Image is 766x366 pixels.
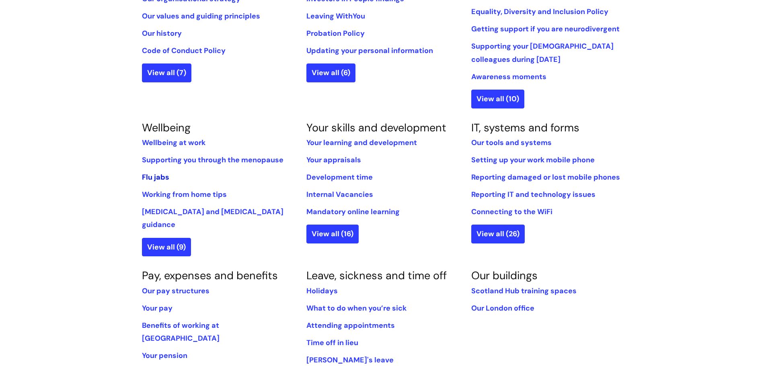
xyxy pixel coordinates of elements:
[306,303,407,313] a: What to do when you’re sick
[306,63,355,82] a: View all (6)
[142,46,226,55] a: Code of Conduct Policy
[142,207,283,229] a: [MEDICAL_DATA] and [MEDICAL_DATA] guidance
[471,286,577,296] a: Scotland Hub training spaces
[142,286,209,296] a: Our pay structures
[306,338,358,348] a: Time off in lieu
[306,207,400,217] a: Mandatory online learning
[306,172,373,182] a: Development time
[306,268,447,282] a: Leave, sickness and time off
[471,7,608,16] a: Equality, Diversity and Inclusion Policy
[471,24,620,34] a: Getting support if you are neurodivergent
[142,11,260,21] a: Our values and guiding principles
[142,190,227,199] a: Working from home tips
[142,303,173,313] a: Your pay
[142,155,283,165] a: Supporting you through the menopause
[306,155,361,165] a: Your appraisals
[306,138,417,147] a: Your learning and development
[471,90,524,108] a: View all (10)
[142,29,182,38] a: Our history
[471,138,552,147] a: Our tools and systems
[306,121,446,135] a: Your skills and development
[471,225,525,243] a: View all (26)
[471,268,538,282] a: Our buildings
[471,207,552,217] a: Connecting to the WiFi
[306,355,394,365] a: [PERSON_NAME]'s leave
[142,238,191,256] a: View all (9)
[142,121,191,135] a: Wellbeing
[471,41,614,64] a: Supporting your [DEMOGRAPHIC_DATA] colleagues during [DATE]
[306,225,359,243] a: View all (16)
[142,138,205,147] a: Wellbeing at work
[471,190,596,199] a: Reporting IT and technology issues
[471,121,579,135] a: IT, systems and forms
[306,46,433,55] a: Updating your personal information
[306,321,395,330] a: Attending appointments
[306,286,338,296] a: Holidays
[142,63,191,82] a: View all (7)
[142,351,187,360] a: Your pension
[471,303,534,313] a: Our London office
[306,190,373,199] a: Internal Vacancies
[471,155,595,165] a: Setting up your work mobile phone
[471,72,546,82] a: Awareness moments
[306,29,365,38] a: Probation Policy
[471,172,620,182] a: Reporting damaged or lost mobile phones
[142,172,169,182] a: Flu jabs
[306,11,365,21] a: Leaving WithYou
[142,321,220,343] a: Benefits of working at [GEOGRAPHIC_DATA]
[142,268,278,282] a: Pay, expenses and benefits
